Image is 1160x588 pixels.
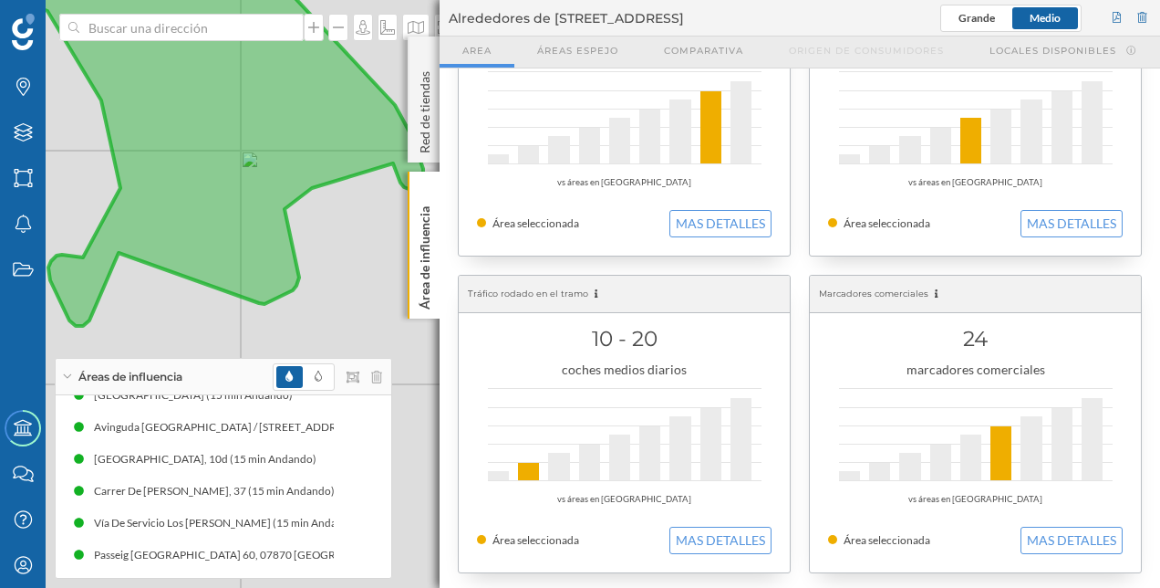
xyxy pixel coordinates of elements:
span: Origen de consumidores [789,44,944,58]
div: vs áreas en [GEOGRAPHIC_DATA] [828,173,1123,192]
button: MAS DETALLES [669,527,772,554]
div: Passeig [GEOGRAPHIC_DATA] 60, 07870 [GEOGRAPHIC_DATA], [GEOGRAPHIC_DATA], [GEOGRAPHIC_DATA] (20 m... [94,546,731,564]
div: Avinguda [GEOGRAPHIC_DATA] / [STREET_ADDRESS] (15 min Andando) [94,418,455,436]
span: Alrededores de [STREET_ADDRESS] [449,9,684,27]
div: vs áreas en [GEOGRAPHIC_DATA] [477,490,772,509]
span: Comparativa [664,44,743,58]
button: MAS DETALLES [1020,527,1123,554]
span: Área seleccionada [492,533,579,547]
span: Area [462,44,492,58]
button: MAS DETALLES [669,210,772,237]
div: vs áreas en [GEOGRAPHIC_DATA] [828,490,1123,509]
span: Área seleccionada [492,216,579,230]
span: Grande [958,11,995,25]
span: Áreas espejo [537,44,618,58]
p: Área de influencia [416,199,434,310]
h1: 24 [828,321,1123,356]
span: Área seleccionada [844,216,930,230]
div: Tráfico rodado en el tramo [459,276,790,313]
div: Marcadores comerciales [810,276,1141,313]
span: Medio [1030,11,1061,25]
div: Vía De Servicio Los [PERSON_NAME] (15 min Andando) [94,514,368,532]
div: [GEOGRAPHIC_DATA] (15 min Andando) [94,386,302,404]
img: Geoblink Logo [12,14,35,50]
span: Locales disponibles [989,44,1116,58]
span: Soporte [36,13,101,29]
p: Red de tiendas [416,64,434,153]
div: vs áreas en [GEOGRAPHIC_DATA] [477,173,772,192]
div: marcadores comerciales [828,361,1123,379]
div: coches medios diarios [477,361,772,379]
div: [GEOGRAPHIC_DATA], 10d (15 min Andando) [94,450,326,468]
div: Carrer De [PERSON_NAME], 37 (15 min Andando) [94,482,344,500]
h1: 10 - 20 [477,321,772,356]
span: Áreas de influencia [78,369,182,385]
button: MAS DETALLES [1020,210,1123,237]
span: Área seleccionada [844,533,930,547]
